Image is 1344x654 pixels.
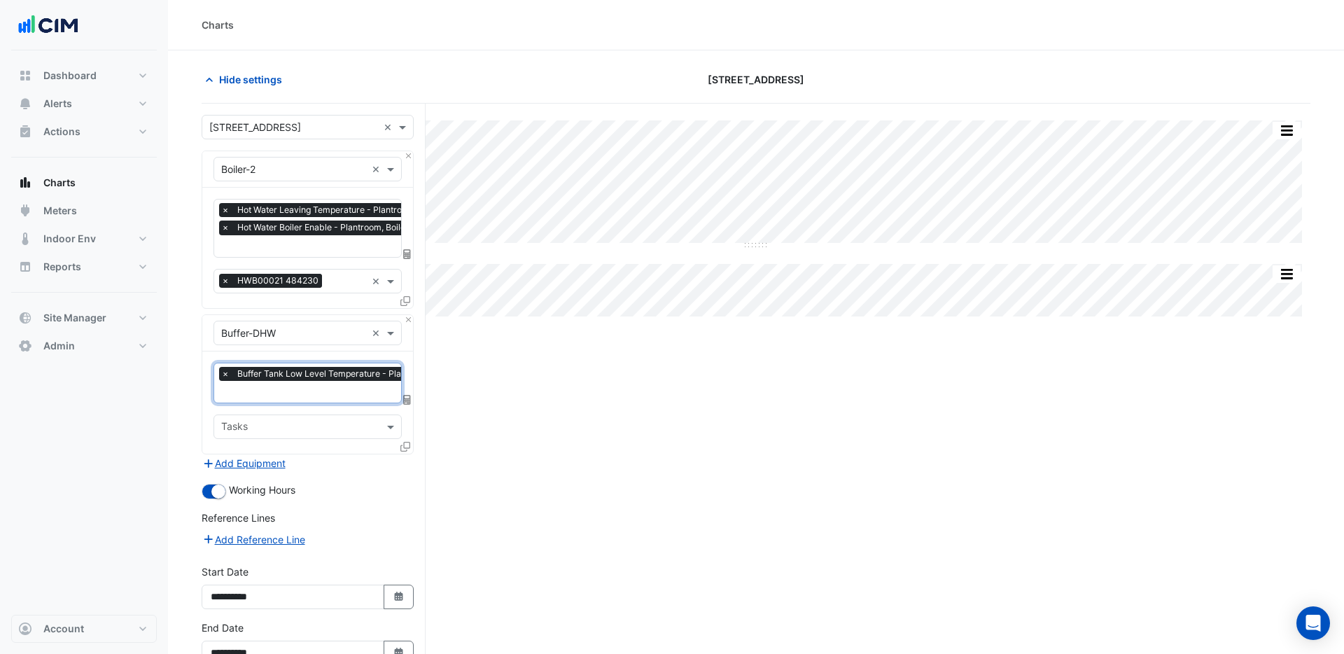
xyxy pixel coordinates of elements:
app-icon: Admin [18,339,32,353]
button: Reports [11,253,157,281]
button: Site Manager [11,304,157,332]
span: Hot Water Leaving Temperature - Plantroom, Boiler-2 [234,203,454,217]
app-icon: Meters [18,204,32,218]
div: Charts [202,18,234,32]
span: Choose Function [401,394,414,405]
button: Admin [11,332,157,360]
span: Site Manager [43,311,106,325]
span: Alerts [43,97,72,111]
fa-icon: Select Date [393,591,405,603]
app-icon: Alerts [18,97,32,111]
label: End Date [202,620,244,635]
span: Hot Water Boiler Enable - Plantroom, Boiler-2 [234,221,421,235]
button: Hide settings [202,67,291,92]
app-icon: Dashboard [18,69,32,83]
img: Company Logo [17,11,80,39]
button: Close [404,151,413,160]
span: Hide settings [219,72,282,87]
button: Meters [11,197,157,225]
button: Charts [11,169,157,197]
button: Indoor Env [11,225,157,253]
span: Admin [43,339,75,353]
app-icon: Charts [18,176,32,190]
span: Choose Function [401,248,414,260]
span: Clear [384,120,395,134]
span: Clear [372,162,384,176]
app-icon: Indoor Env [18,232,32,246]
span: HWB00021 484230 [234,274,322,288]
span: Indoor Env [43,232,96,246]
button: Dashboard [11,62,157,90]
span: × [219,367,232,381]
app-icon: Reports [18,260,32,274]
span: Buffer Tank Low Level Temperature - Plantroom, CHWSBuffer [234,367,489,381]
button: More Options [1273,122,1301,139]
div: Open Intercom Messenger [1296,606,1330,640]
app-icon: Actions [18,125,32,139]
span: × [219,203,232,217]
span: × [219,274,232,288]
label: Start Date [202,564,248,579]
span: Reports [43,260,81,274]
span: Clear [372,274,384,288]
span: Account [43,622,84,636]
span: Clear [372,326,384,340]
span: Clone Favourites and Tasks from this Equipment to other Equipment [400,295,410,307]
span: Dashboard [43,69,97,83]
button: Alerts [11,90,157,118]
button: Actions [11,118,157,146]
button: Add Equipment [202,455,286,471]
button: Add Reference Line [202,531,306,548]
span: Meters [43,204,77,218]
button: More Options [1273,265,1301,283]
app-icon: Site Manager [18,311,32,325]
span: [STREET_ADDRESS] [708,72,804,87]
span: Clone Favourites and Tasks from this Equipment to other Equipment [400,440,410,452]
span: Working Hours [229,484,295,496]
span: × [219,221,232,235]
button: Close [404,315,413,324]
div: Tasks [219,419,248,437]
button: Account [11,615,157,643]
span: Actions [43,125,80,139]
label: Reference Lines [202,510,275,525]
span: Charts [43,176,76,190]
